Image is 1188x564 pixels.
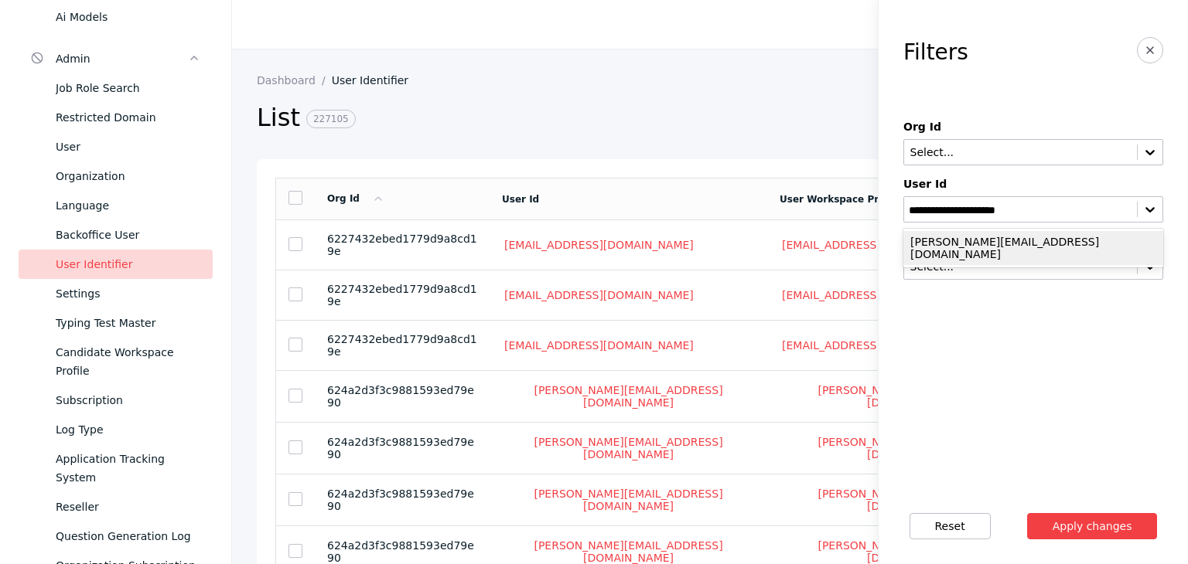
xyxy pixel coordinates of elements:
div: User Identifier [56,255,200,274]
span: 624a2d3f3c9881593ed79e90 [327,539,474,564]
a: [PERSON_NAME][EMAIL_ADDRESS][DOMAIN_NAME] [780,435,1045,461]
a: [EMAIL_ADDRESS][DOMAIN_NAME] [780,288,974,302]
a: [EMAIL_ADDRESS][DOMAIN_NAME] [780,338,974,352]
div: Log Type [56,420,200,439]
a: User Workspace Profile Id [780,194,915,205]
a: [PERSON_NAME][EMAIL_ADDRESS][DOMAIN_NAME] [780,383,1045,409]
div: Application Tracking System [56,450,200,487]
a: [PERSON_NAME][EMAIL_ADDRESS][DOMAIN_NAME] [502,435,755,461]
button: Apply changes [1027,513,1158,539]
a: User [19,132,213,161]
a: Question Generation Log [19,522,213,551]
a: Typing Test Master [19,308,213,338]
div: User [56,138,200,156]
a: [EMAIL_ADDRESS][DOMAIN_NAME] [780,238,974,252]
div: Job Role Search [56,79,200,97]
a: [PERSON_NAME][EMAIL_ADDRESS][DOMAIN_NAME] [502,487,755,513]
h3: Filters [903,40,968,65]
a: Backoffice User [19,220,213,250]
span: 6227432ebed1779d9a8cd19e [327,283,477,307]
label: User Id [903,178,1163,190]
a: Org Id [327,193,384,204]
span: 6227432ebed1779d9a8cd19e [327,233,477,257]
div: Reseller [56,498,200,516]
div: Typing Test Master [56,314,200,332]
h2: List [257,102,1067,134]
a: User Identifier [332,74,421,87]
span: 624a2d3f3c9881593ed79e90 [327,488,474,512]
div: Organization [56,167,200,185]
a: Job Role Search [19,73,213,103]
div: Language [56,196,200,215]
div: Restricted Domain [56,108,200,127]
a: Restricted Domain [19,103,213,132]
a: User Identifier [19,250,213,279]
a: [PERSON_NAME][EMAIL_ADDRESS][DOMAIN_NAME] [780,487,1045,513]
span: 624a2d3f3c9881593ed79e90 [327,384,474,409]
div: Ai Models [56,8,200,26]
label: Org Id [903,121,1163,133]
a: [EMAIL_ADDRESS][DOMAIN_NAME] [502,288,696,302]
div: Settings [56,284,200,303]
a: Settings [19,279,213,308]
div: Subscription [56,391,200,409]
a: Organization [19,161,213,191]
a: Ai Models [19,2,213,32]
a: [EMAIL_ADDRESS][DOMAIN_NAME] [502,238,696,252]
div: Candidate Workspace Profile [56,343,200,380]
div: [PERSON_NAME][EMAIL_ADDRESS][DOMAIN_NAME] [903,231,1163,265]
span: 6227432ebed1779d9a8cd19e [327,333,477,358]
a: Log Type [19,415,213,444]
div: Question Generation Log [56,527,200,545]
a: [PERSON_NAME][EMAIL_ADDRESS][DOMAIN_NAME] [502,383,755,409]
a: Language [19,191,213,220]
div: Admin [56,49,188,68]
span: 624a2d3f3c9881593ed79e90 [327,436,474,460]
a: User Id [502,194,539,205]
a: Dashboard [257,74,332,87]
a: Reseller [19,492,213,522]
button: Reset [910,513,991,539]
div: Backoffice User [56,226,200,244]
a: Application Tracking System [19,444,213,492]
a: Candidate Workspace Profile [19,338,213,386]
a: Subscription [19,386,213,415]
a: [EMAIL_ADDRESS][DOMAIN_NAME] [502,338,696,352]
span: 227105 [306,110,356,128]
